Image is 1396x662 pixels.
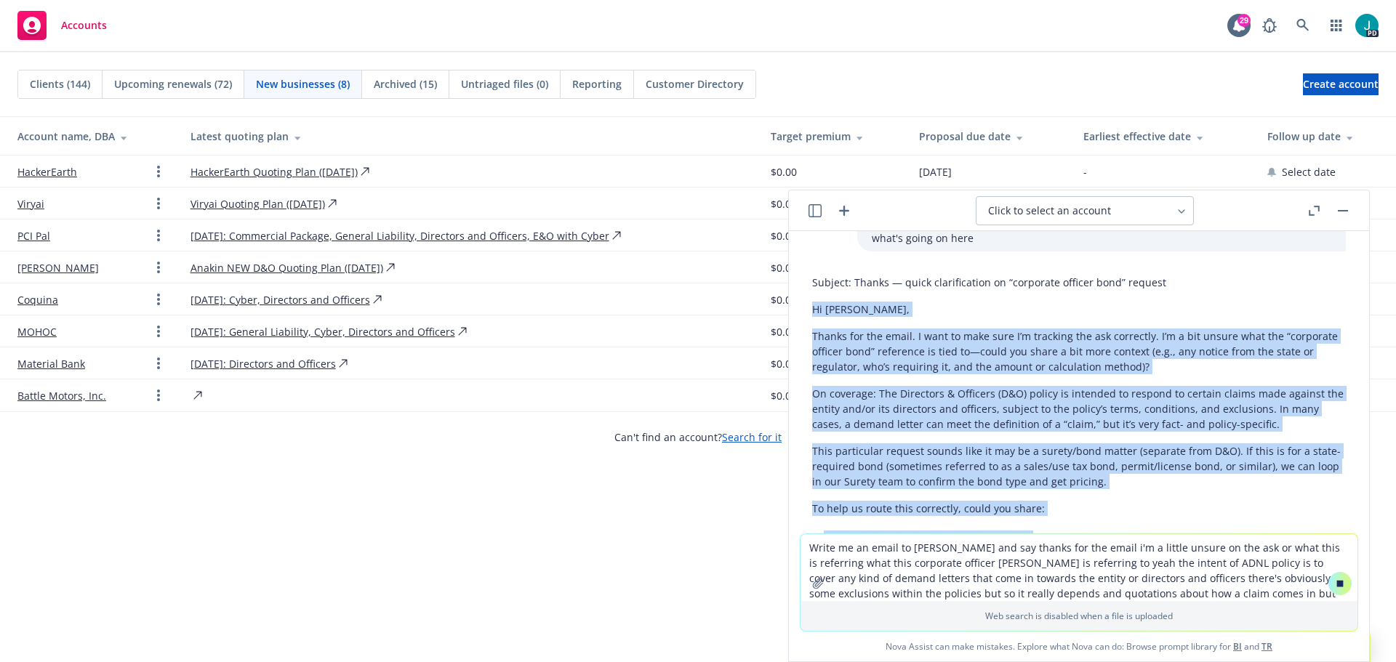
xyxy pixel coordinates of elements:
a: MOHOC [17,324,57,339]
button: Click to select an account [976,196,1194,225]
span: $0.00 [771,292,797,307]
a: Open options [150,323,167,340]
span: [DATE] [919,164,952,179]
span: Nova Assist can make mistakes. Explore what Nova can do: Browse prompt library for and [795,631,1363,661]
a: [DATE]: Cyber, Directors and Officers [190,292,370,307]
a: Open options [150,387,167,404]
div: Follow up date [1267,129,1384,144]
span: - [1083,164,1087,179]
p: To help us route this correctly, could you share: [812,501,1346,516]
a: HackerEarth [17,164,77,179]
span: $0.00 [771,324,797,339]
a: HackerEarth Quoting Plan ([DATE]) [190,164,358,179]
a: Open options [150,195,167,212]
a: [DATE]: Commercial Package, General Liability, Directors and Officers, E&O with Cyber [190,228,609,243]
a: Search [1288,11,1317,40]
a: Anakin NEW D&O Quoting Plan ([DATE]) [190,260,383,275]
a: Open options [150,355,167,372]
p: Web search is disabled when a file is uploaded [809,610,1349,622]
p: On coverage: The Directors & Officers (D&O) policy is intended to respond to certain claims made ... [812,386,1346,432]
a: TR [1261,640,1272,653]
span: Select date [1282,164,1336,179]
img: photo [1355,14,1379,37]
a: BI [1233,640,1242,653]
span: $0.00 [771,388,797,403]
span: Reporting [572,76,622,92]
p: This particular request sounds like it may be a surety/bond matter (separate from D&O). If this i... [812,443,1346,489]
a: Open options [150,259,167,276]
span: Archived (15) [374,76,437,92]
span: Accounts [61,20,107,31]
span: Customer Directory [646,76,744,92]
a: [PERSON_NAME] [17,260,99,275]
div: Latest quoting plan [190,129,747,144]
span: $0.00 [771,356,797,371]
span: Create account [1303,70,1379,98]
span: Clients (144) [30,76,90,92]
p: Thanks for the email. I want to make sure I’m tracking the ask correctly. I’m a bit unsure what t... [812,328,1346,374]
a: PCI Pal [17,228,50,243]
a: Report a Bug [1255,11,1284,40]
a: Viryai Quoting Plan ([DATE]) [190,196,325,211]
p: Hi [PERSON_NAME], [812,302,1346,317]
a: Battle Motors, Inc. [17,388,106,403]
span: $0.00 [771,228,797,243]
div: Target premium [771,129,896,144]
a: [DATE]: Directors and Officers [190,356,336,371]
div: Proposal due date [919,129,1059,144]
a: Switch app [1322,11,1351,40]
a: Open options [150,291,167,308]
span: New businesses (8) [256,76,350,92]
span: $0.00 [771,196,797,211]
a: Coquina [17,292,58,307]
div: Earliest effective date [1083,129,1244,144]
li: The state (and any agency/obligee named) [824,528,1346,549]
div: 29 [1237,13,1251,26]
span: Click to select an account [988,203,1111,218]
a: Accounts [12,5,113,46]
div: Account name, DBA [17,129,167,144]
span: Untriaged files (0) [461,76,548,92]
span: $0.00 [771,260,797,275]
span: Upcoming renewals (72) [114,76,232,92]
a: Open options [150,227,167,244]
a: Viryai [17,196,44,211]
a: [DATE]: General Liability, Cyber, Directors and Officers [190,324,455,339]
span: $0.00 [771,164,797,179]
a: Search for it [722,430,782,444]
p: Subject: Thanks — quick clarification on “corporate officer bond” request [812,275,1346,290]
span: Can't find an account? [614,429,782,445]
a: Create account [1303,73,1379,95]
a: Material Bank [17,356,85,371]
a: Open options [150,163,167,180]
